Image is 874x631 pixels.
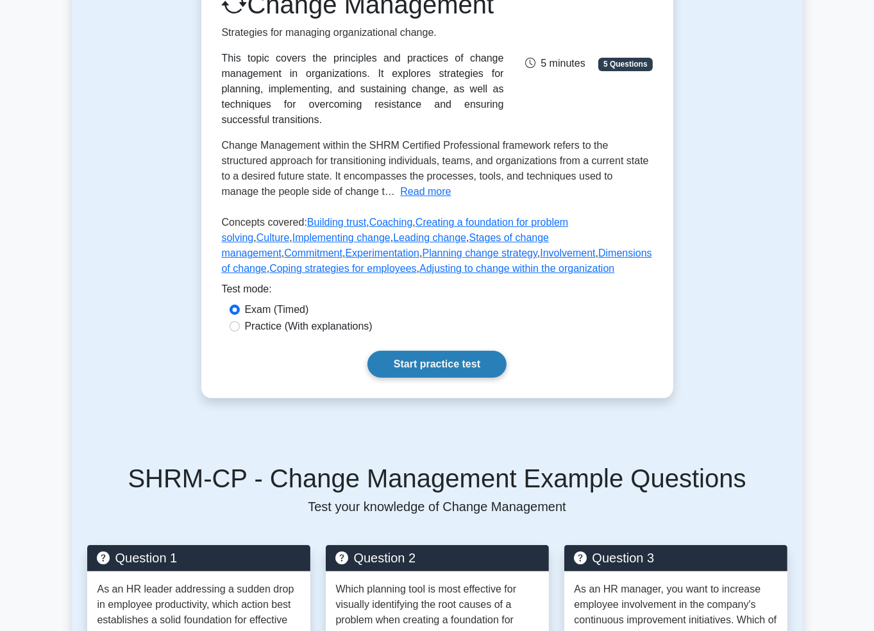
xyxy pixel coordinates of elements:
p: Concepts covered: , , , , , , , , , , , , , [222,215,653,282]
label: Practice (With explanations) [245,319,373,334]
a: Stages of change management [222,232,550,258]
h5: Question 1 [97,550,300,566]
a: Leading change [393,232,466,243]
a: Start practice test [367,351,507,378]
p: Strategies for managing organizational change. [222,25,504,40]
p: Test your knowledge of Change Management [87,499,787,514]
span: Change Management within the SHRM Certified Professional framework refers to the structured appro... [222,140,649,197]
span: 5 Questions [598,58,652,71]
h5: Question 3 [575,550,777,566]
h5: SHRM-CP - Change Management Example Questions [87,463,787,494]
a: Building trust [307,217,367,228]
div: Test mode: [222,282,653,302]
a: Planning change strategy [423,248,537,258]
a: Culture [256,232,290,243]
a: Experimentation [345,248,419,258]
a: Commitment [284,248,342,258]
label: Exam (Timed) [245,302,309,317]
span: 5 minutes [525,58,585,69]
a: Adjusting to change within the organization [419,263,614,274]
h5: Question 2 [336,550,539,566]
a: Implementing change [292,232,391,243]
button: Read more [400,184,451,199]
a: Coaching [369,217,413,228]
div: This topic covers the principles and practices of change management in organizations. It explores... [222,51,504,128]
a: Coping strategies for employees [269,263,416,274]
a: Involvement [540,248,595,258]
